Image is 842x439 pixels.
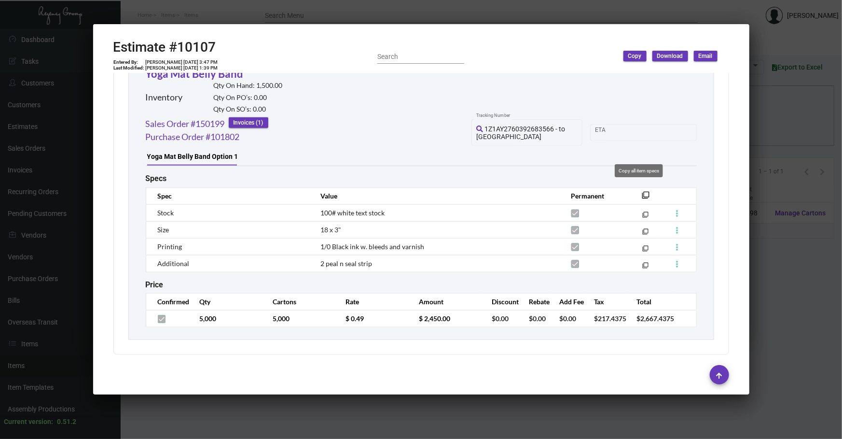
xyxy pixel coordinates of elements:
span: $217.4375 [594,314,626,323]
td: Last Modified: [113,65,145,71]
input: End date [633,128,679,136]
span: Email [699,52,713,60]
th: Rate [336,293,409,310]
span: Additional [158,259,190,268]
span: Copy [628,52,642,60]
th: Amount [409,293,482,310]
th: Add Fee [550,293,585,310]
span: 1Z1AY2760392683566 - to [GEOGRAPHIC_DATA] [476,125,565,141]
button: Download [652,51,688,61]
span: Size [158,226,169,234]
th: Discount [482,293,519,310]
span: Stock [158,209,174,217]
th: Tax [584,293,627,310]
a: Purchase Order #101802 [146,130,240,143]
input: Start date [595,128,625,136]
button: Email [694,51,718,61]
td: [PERSON_NAME] [DATE] 3:47 PM [145,59,219,65]
div: Current version: [4,417,53,427]
td: Entered By: [113,59,145,65]
mat-icon: filter_none [642,194,650,202]
div: Copy all item specs [615,164,663,177]
mat-icon: filter_none [642,230,649,237]
h2: Qty On SO’s: 0.00 [214,105,283,113]
a: Sales Order #150199 [146,117,225,130]
td: [PERSON_NAME] [DATE] 1:39 PM [145,65,219,71]
span: 100# white text stock [320,209,385,217]
h2: Qty On Hand: 1,500.00 [214,82,283,90]
span: $2,667.4375 [636,314,674,323]
h2: Price [146,280,164,289]
span: 18 x 3" [320,226,341,234]
div: Yoga Mat Belly Band Option 1 [147,152,238,162]
span: Invoices (1) [234,119,263,127]
th: Rebate [519,293,550,310]
span: $0.00 [492,314,509,323]
span: $0.00 [560,314,577,323]
th: Cartons [263,293,336,310]
th: Qty [190,293,262,310]
div: 0.51.2 [57,417,76,427]
button: Copy [623,51,647,61]
mat-icon: filter_none [642,213,649,220]
h2: Qty On PO’s: 0.00 [214,94,283,102]
th: Value [311,187,561,204]
button: Invoices (1) [229,117,268,128]
span: $0.00 [529,314,546,323]
a: Yoga Mat Belly Band [146,67,244,80]
span: Download [657,52,683,60]
h2: Inventory [146,92,183,103]
th: Total [627,293,675,310]
mat-icon: filter_none [642,264,649,270]
span: 1/0 Black ink w. bleeds and varnish [320,242,424,251]
th: Permanent [562,187,628,204]
th: Spec [146,187,311,204]
span: Printing [158,242,182,251]
span: 2 peal n seal strip [320,259,372,268]
h2: Estimate #10107 [113,39,219,56]
th: Confirmed [146,293,190,310]
h2: Specs [146,174,167,183]
mat-icon: filter_none [642,247,649,254]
